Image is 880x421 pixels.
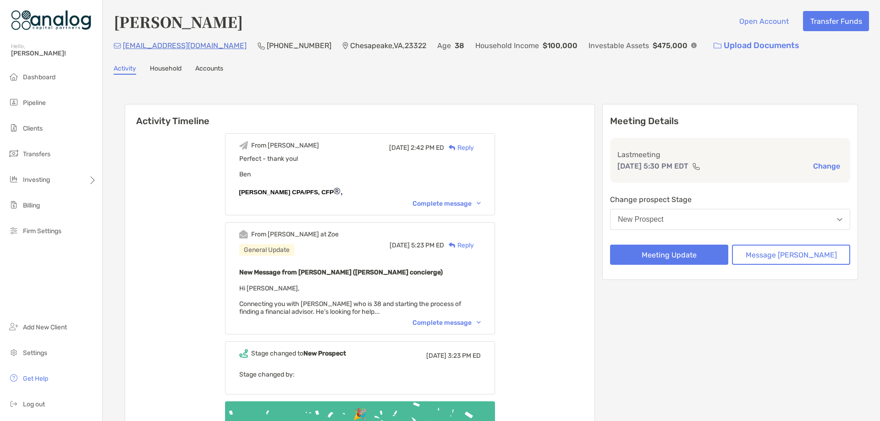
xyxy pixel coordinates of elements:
[449,145,456,151] img: Reply icon
[125,104,594,126] h6: Activity Timeline
[239,155,481,163] div: Perfect - thank you!
[411,144,444,152] span: 2:42 PM ED
[610,245,728,265] button: Meeting Update
[8,321,19,332] img: add_new_client icon
[23,125,43,132] span: Clients
[8,225,19,236] img: firm-settings icon
[8,148,19,159] img: transfers icon
[251,142,319,149] div: From [PERSON_NAME]
[837,218,842,221] img: Open dropdown arrow
[8,398,19,409] img: logout icon
[412,200,481,208] div: Complete message
[23,227,61,235] span: Firm Settings
[342,42,348,49] img: Location Icon
[8,174,19,185] img: investing icon
[390,241,410,249] span: [DATE]
[303,350,346,357] b: New Prospect
[23,73,55,81] span: Dashboard
[239,268,443,276] b: New Message from [PERSON_NAME] ([PERSON_NAME] concierge)
[803,11,869,31] button: Transfer Funds
[23,400,45,408] span: Log out
[350,40,426,51] p: Chesapeake , VA , 23322
[23,349,47,357] span: Settings
[123,40,247,51] p: [EMAIL_ADDRESS][DOMAIN_NAME]
[437,40,451,51] p: Age
[8,71,19,82] img: dashboard icon
[444,241,474,250] div: Reply
[150,65,181,75] a: Household
[23,99,46,107] span: Pipeline
[334,186,343,196] span: ®,
[8,199,19,210] img: billing icon
[732,245,850,265] button: Message [PERSON_NAME]
[114,43,121,49] img: Email Icon
[692,163,700,170] img: communication type
[617,160,688,172] p: [DATE] 5:30 PM EDT
[251,350,346,357] div: Stage changed to
[23,375,48,383] span: Get Help
[239,369,481,380] p: Stage changed by:
[239,170,481,178] div: Ben
[11,4,91,37] img: Zoe Logo
[8,347,19,358] img: settings icon
[114,11,243,32] h4: [PERSON_NAME]
[543,40,577,51] p: $100,000
[610,194,850,205] p: Change prospect Stage
[114,65,136,75] a: Activity
[449,242,456,248] img: Reply icon
[810,161,843,171] button: Change
[617,149,843,160] p: Last meeting
[239,189,334,196] b: [PERSON_NAME] CPA/PFS, CFP
[8,97,19,108] img: pipeline icon
[448,352,481,360] span: 3:23 PM ED
[23,150,50,158] span: Transfers
[251,230,339,238] div: From [PERSON_NAME] at Zoe
[610,115,850,127] p: Meeting Details
[195,65,223,75] a: Accounts
[8,372,19,383] img: get-help icon
[444,143,474,153] div: Reply
[708,36,805,55] a: Upload Documents
[239,230,248,239] img: Event icon
[23,176,50,184] span: Investing
[477,202,481,205] img: Chevron icon
[588,40,649,51] p: Investable Assets
[618,215,664,224] div: New Prospect
[23,202,40,209] span: Billing
[239,244,294,256] div: General Update
[23,323,67,331] span: Add New Client
[691,43,697,48] img: Info Icon
[412,319,481,327] div: Complete message
[239,349,248,358] img: Event icon
[349,408,370,421] div: 🎉
[426,352,446,360] span: [DATE]
[389,144,409,152] span: [DATE]
[455,40,464,51] p: 38
[714,43,721,49] img: button icon
[477,321,481,324] img: Chevron icon
[267,40,331,51] p: [PHONE_NUMBER]
[8,122,19,133] img: clients icon
[732,11,796,31] button: Open Account
[653,40,687,51] p: $475,000
[610,209,850,230] button: New Prospect
[475,40,539,51] p: Household Income
[258,42,265,49] img: Phone Icon
[11,49,97,57] span: [PERSON_NAME]!
[239,284,461,316] span: Hi [PERSON_NAME], Connecting you with [PERSON_NAME] who is 38 and starting the process of finding...
[411,241,444,249] span: 5:23 PM ED
[239,141,248,150] img: Event icon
